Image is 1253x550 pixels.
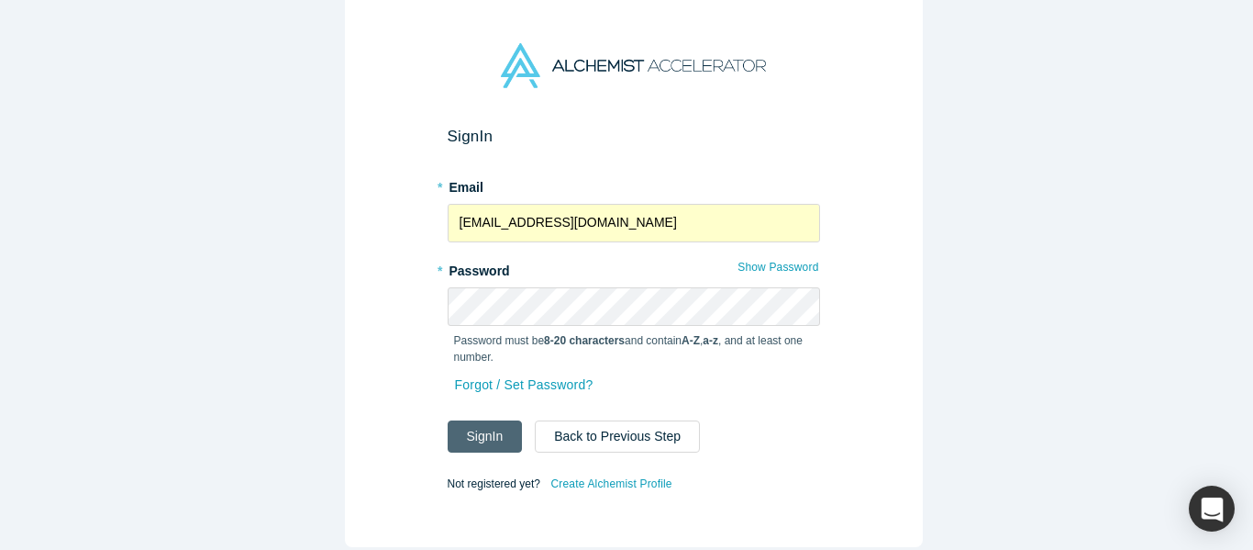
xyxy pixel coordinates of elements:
button: SignIn [448,421,523,453]
img: Alchemist Accelerator Logo [501,43,765,88]
a: Create Alchemist Profile [549,472,672,496]
strong: a-z [703,334,718,347]
p: Password must be and contain , , and at least one number. [454,332,814,365]
button: Show Password [737,255,819,279]
span: Not registered yet? [448,477,540,489]
strong: A-Z [682,334,700,347]
a: Forgot / Set Password? [454,369,594,401]
label: Password [448,255,820,281]
strong: 8-20 characters [544,334,625,347]
button: Back to Previous Step [535,421,700,453]
h2: Sign In [448,127,820,146]
label: Email [448,172,820,197]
